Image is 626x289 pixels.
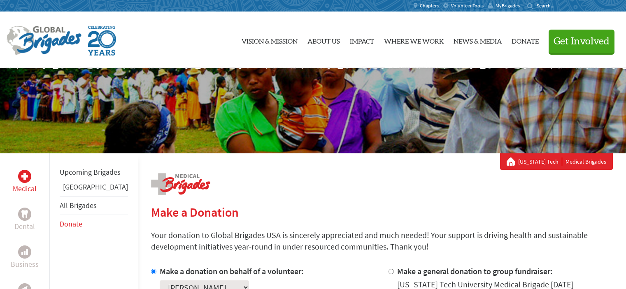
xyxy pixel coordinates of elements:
[350,18,374,61] a: Impact
[63,182,128,192] a: [GEOGRAPHIC_DATA]
[512,18,539,61] a: Donate
[60,163,128,181] li: Upcoming Brigades
[18,245,31,259] div: Business
[11,259,39,270] p: Business
[518,157,562,166] a: [US_STATE] Tech
[21,173,28,180] img: Medical
[451,2,484,9] span: Volunteer Tools
[151,173,210,195] img: logo-medical.png
[7,26,81,55] img: Global Brigades Logo
[60,215,128,233] li: Donate
[60,219,82,229] a: Donate
[549,30,614,53] button: Get Involved
[420,2,439,9] span: Chapters
[554,37,610,46] span: Get Involved
[13,183,37,194] p: Medical
[307,18,340,61] a: About Us
[60,196,128,215] li: All Brigades
[151,229,613,252] p: Your donation to Global Brigades USA is sincerely appreciated and much needed! Your support is dr...
[88,26,116,55] img: Global Brigades Celebrating 20 Years
[18,170,31,183] div: Medical
[537,2,560,9] input: Search...
[14,221,35,232] p: Dental
[397,266,553,276] label: Make a general donation to group fundraiser:
[18,208,31,221] div: Dental
[60,201,97,210] a: All Brigades
[21,249,28,255] img: Business
[384,18,444,61] a: Where We Work
[151,205,613,220] h2: Make a Donation
[60,181,128,196] li: Ghana
[507,157,606,166] div: Medical Brigades
[21,210,28,218] img: Dental
[454,18,502,61] a: News & Media
[60,167,121,177] a: Upcoming Brigades
[160,266,304,276] label: Make a donation on behalf of a volunteer:
[14,208,35,232] a: DentalDental
[11,245,39,270] a: BusinessBusiness
[496,2,520,9] span: MyBrigades
[242,18,298,61] a: Vision & Mission
[13,170,37,194] a: MedicalMedical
